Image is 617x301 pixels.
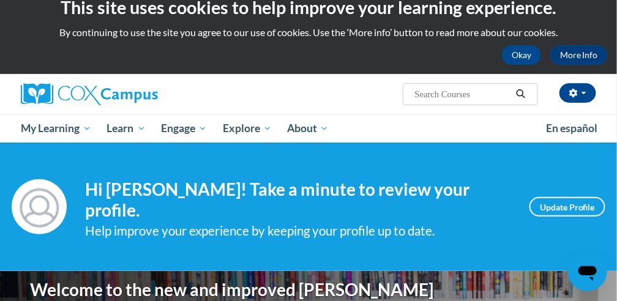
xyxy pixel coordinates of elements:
a: More Info [550,45,608,65]
a: Engage [153,114,215,143]
button: Okay [502,45,541,65]
img: Profile Image [12,179,67,234]
h4: Hi [PERSON_NAME]! Take a minute to review your profile. [85,179,511,220]
span: En español [546,122,597,135]
p: By continuing to use the site you agree to our use of cookies. Use the ‘More info’ button to read... [9,26,608,39]
a: Learn [99,114,154,143]
a: Explore [215,114,280,143]
span: About [287,121,329,136]
a: En español [538,116,605,141]
a: Update Profile [529,197,605,217]
div: Main menu [12,114,605,143]
img: Cox Campus [21,83,158,105]
input: Search Courses [414,87,512,102]
iframe: Button to launch messaging window [568,252,607,291]
span: Learn [107,121,146,136]
button: Search [512,87,530,102]
a: About [280,114,337,143]
a: Cox Campus [21,83,200,105]
span: My Learning [21,121,91,136]
div: Help improve your experience by keeping your profile up to date. [85,221,511,241]
a: My Learning [13,114,99,143]
span: Explore [223,121,272,136]
span: Engage [161,121,207,136]
button: Account Settings [559,83,596,103]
